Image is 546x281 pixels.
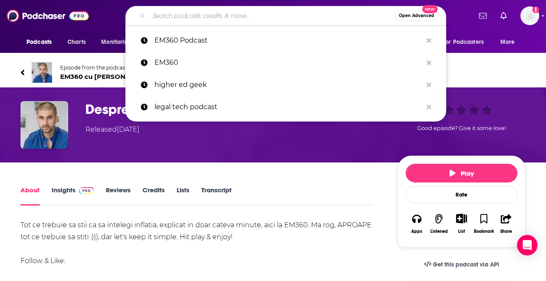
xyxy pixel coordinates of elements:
a: About [20,186,40,206]
span: Good episode? Give it some love! [417,125,506,131]
button: Play [406,164,517,183]
a: EM360 [125,52,446,74]
div: Show More ButtonList [450,208,473,239]
a: EM360 Podcast [125,29,446,52]
button: Show profile menu [520,6,539,25]
span: Logged in as KSKristina [520,6,539,25]
img: Podchaser Pro [79,187,94,194]
a: Charts [62,34,91,50]
a: Credits [142,186,165,206]
span: Charts [67,36,86,48]
div: Share [500,229,512,234]
button: open menu [20,34,63,50]
button: open menu [95,34,142,50]
div: List [458,229,465,234]
img: Despre inflatie, la EM360 [20,101,68,149]
div: Rate [406,186,517,203]
img: User Profile [520,6,539,25]
button: Open AdvancedNew [395,11,438,21]
a: Show notifications dropdown [497,9,510,23]
a: InsightsPodchaser Pro [52,186,94,206]
button: open menu [494,34,526,50]
span: Episode from the podcast [60,64,156,71]
span: Get this podcast via API [433,261,499,268]
button: open menu [437,34,496,50]
span: For Podcasters [443,36,484,48]
span: Podcasts [26,36,52,48]
a: Reviews [106,186,131,206]
div: Apps [411,229,422,234]
div: Open Intercom Messenger [517,235,537,255]
span: EM360 cu [PERSON_NAME] 0 [60,72,156,81]
a: Get this podcast via API [417,254,506,275]
p: higher ed geek [154,74,422,96]
a: EM360 cu Adi ManiutiuEpisode from the podcastEM360 cu [PERSON_NAME]0 [20,62,526,83]
button: Apps [406,208,428,239]
a: legal tech podcast [125,96,446,118]
span: Open Advanced [399,14,434,18]
p: EM360 Podcast [154,29,422,52]
div: Search podcasts, credits, & more... [125,6,446,26]
img: EM360 cu Adi Maniutiu [32,62,52,83]
button: Listened [428,208,450,239]
input: Search podcasts, credits, & more... [149,9,395,23]
a: Lists [177,186,189,206]
button: Show More Button [453,214,470,223]
h1: Despre inflatie, la EM360 [85,101,384,118]
p: EM360 [154,52,422,74]
div: Listened [430,229,448,234]
span: More [500,36,515,48]
div: Bookmark [474,229,494,234]
a: higher ed geek [125,74,446,96]
a: Show notifications dropdown [476,9,490,23]
span: Monitoring [101,36,131,48]
span: Play [450,169,474,177]
svg: Add a profile image [532,6,539,13]
button: Bookmark [473,208,495,239]
a: Transcript [201,186,232,206]
img: Podchaser - Follow, Share and Rate Podcasts [7,8,89,24]
span: New [422,5,438,13]
div: Released [DATE] [85,125,139,135]
button: Share [495,208,517,239]
p: legal tech podcast [154,96,422,118]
